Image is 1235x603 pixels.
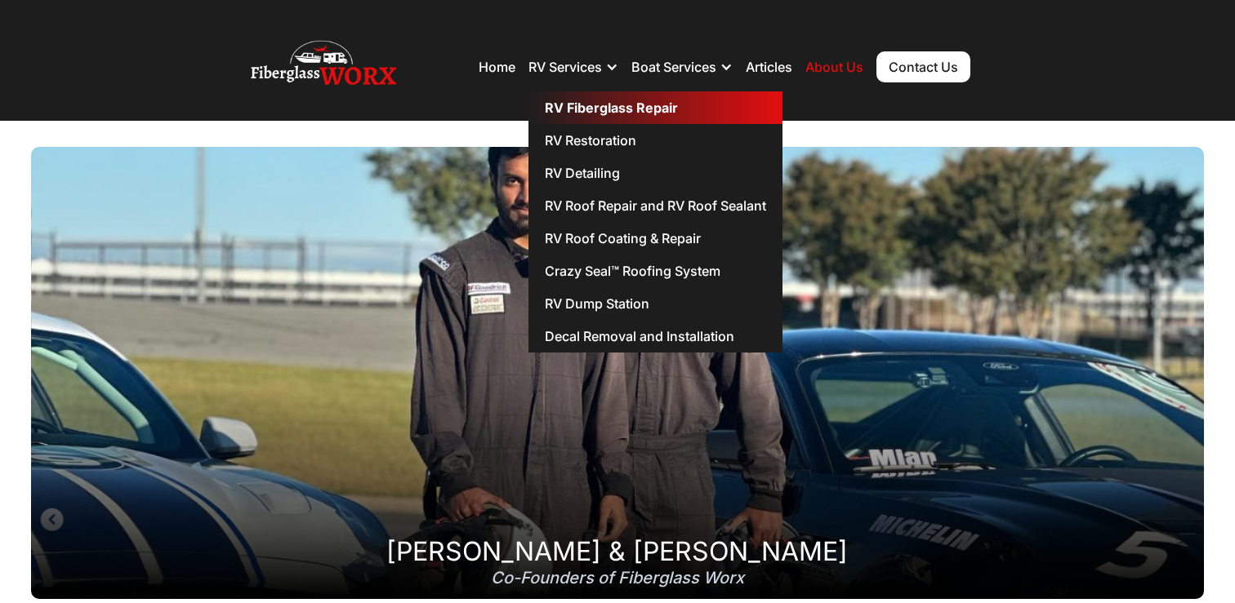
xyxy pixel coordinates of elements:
[251,34,396,100] img: Fiberglass WorX – RV Repair, RV Roof & RV Detailing
[528,42,618,91] div: RV Services
[491,570,744,586] div: Co-Founders of Fiberglass Worx
[528,91,782,124] a: RV Fiberglass Repair
[528,320,782,352] a: Decal Removal and Installation
[528,157,782,189] a: RV Detailing
[805,59,863,75] a: About Us
[528,124,782,157] a: RV Restoration
[528,222,782,255] a: RV Roof Coating & Repair
[528,287,782,320] a: RV Dump Station
[528,255,782,287] a: Crazy Seal™ Roofing System
[479,59,515,75] a: Home
[528,189,782,222] a: RV Roof Repair and RV Roof Sealant
[876,51,970,82] a: Contact Us
[528,59,602,75] div: RV Services
[631,42,733,91] div: Boat Services
[746,59,792,75] a: Articles
[631,59,716,75] div: Boat Services
[386,543,848,560] div: [PERSON_NAME] & [PERSON_NAME]
[528,91,782,352] nav: RV Services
